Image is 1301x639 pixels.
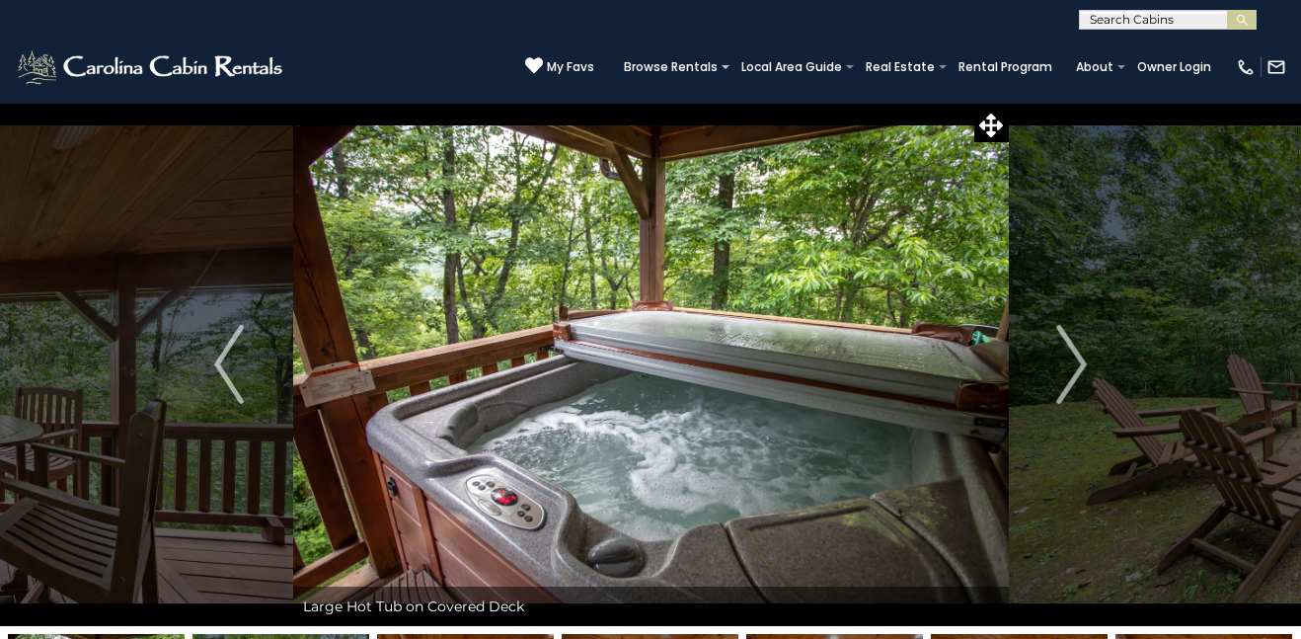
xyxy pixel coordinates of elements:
[165,103,292,626] button: Previous
[1066,53,1123,81] a: About
[547,58,594,76] span: My Favs
[15,47,288,87] img: White-1-2.png
[731,53,852,81] a: Local Area Guide
[949,53,1062,81] a: Rental Program
[1127,53,1221,81] a: Owner Login
[1008,103,1135,626] button: Next
[293,587,1009,626] div: Large Hot Tub on Covered Deck
[1057,325,1087,404] img: arrow
[214,325,244,404] img: arrow
[614,53,727,81] a: Browse Rentals
[1236,57,1256,77] img: phone-regular-white.png
[856,53,945,81] a: Real Estate
[1266,57,1286,77] img: mail-regular-white.png
[525,56,594,77] a: My Favs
